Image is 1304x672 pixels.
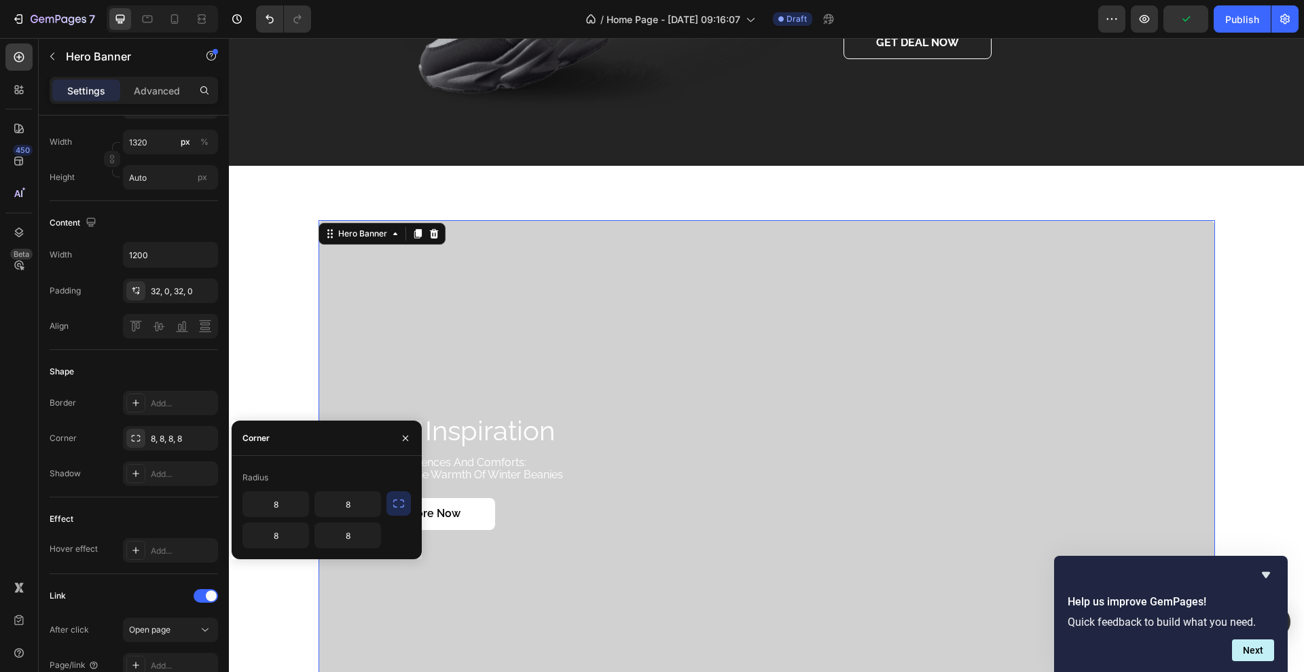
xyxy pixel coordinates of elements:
button: Open page [123,618,218,642]
p: Advanced [134,84,180,98]
div: Corner [50,432,77,444]
div: Shadow [50,467,81,480]
button: Publish [1214,5,1271,33]
p: Quick feedback to build what you need. [1068,616,1274,629]
iframe: Design area [229,38,1304,672]
input: Auto [243,492,308,516]
div: Beta [10,249,33,260]
div: Shape [50,366,74,378]
label: Height [50,171,75,183]
div: 450 [13,145,33,156]
div: Add... [151,545,215,557]
div: Add... [151,660,215,672]
div: Publish [1225,12,1259,26]
span: px [198,172,207,182]
input: px [123,165,218,190]
label: Width [50,136,72,148]
input: Auto [315,523,380,548]
span: / [600,12,604,26]
div: % [200,136,209,148]
p: Hero Banner [66,48,181,65]
div: Align [50,320,69,332]
p: Settings [67,84,105,98]
span: Home Page - [DATE] 09:16:07 [606,12,740,26]
div: 8, 8, 8, 8 [151,433,215,445]
div: Padding [50,285,81,297]
span: Open page [129,624,170,635]
input: Auto [243,523,308,548]
div: Radius [242,472,268,484]
div: 32, 0, 32, 0 [151,285,215,298]
div: Page/link [50,659,99,671]
button: px [196,134,213,150]
div: After click [50,624,89,636]
button: % [177,134,194,150]
button: 7 [5,5,101,33]
p: cozy indulgences and comforts: embrace the warmth of winter beanies [132,419,944,442]
a: Explore Now [130,460,266,492]
div: Help us improve GemPages! [1068,567,1274,661]
div: Effect [50,513,73,525]
h2: new inspiration [130,376,945,409]
button: Hide survey [1258,567,1274,583]
div: Border [50,397,76,409]
button: Next question [1232,639,1274,661]
div: Add... [151,397,215,410]
div: px [181,136,190,148]
div: Hover effect [50,543,98,555]
div: Add... [151,468,215,480]
p: Explore Now [165,469,232,483]
div: Undo/Redo [256,5,311,33]
div: Corner [242,432,270,444]
div: Link [50,590,66,602]
input: Auto [315,492,380,516]
input: Auto [124,243,217,267]
span: Draft [786,13,807,25]
h2: Help us improve GemPages! [1068,594,1274,610]
input: px% [123,130,218,154]
div: Width [50,249,72,261]
div: Hero Banner [107,190,161,202]
div: Content [50,214,99,232]
p: 7 [89,11,95,27]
